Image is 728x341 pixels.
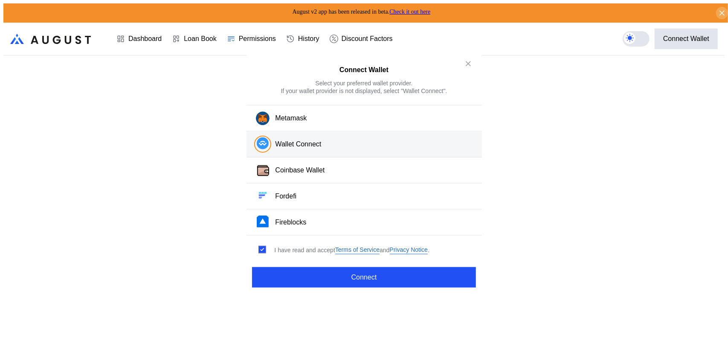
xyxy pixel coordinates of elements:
[335,246,380,254] a: Terms of Service
[239,35,276,43] div: Permissions
[276,166,325,175] div: Coinbase Wallet
[257,216,269,227] img: Fireblocks
[256,163,270,178] img: Coinbase Wallet
[247,131,482,157] button: Wallet Connect
[247,184,482,210] button: FordefiFordefi
[293,9,431,15] span: August v2 app has been released in beta.
[128,35,162,43] div: Dashboard
[247,157,482,184] button: Coinbase WalletCoinbase Wallet
[389,9,430,15] a: Check it out here
[298,35,319,43] div: History
[275,246,429,254] div: I have read and accept .
[276,114,307,123] div: Metamask
[342,35,393,43] div: Discount Factors
[461,57,475,70] button: close modal
[252,267,476,288] button: Connect
[247,210,482,236] button: FireblocksFireblocks
[380,246,389,254] span: and
[276,218,307,227] div: Fireblocks
[663,35,709,43] div: Connect Wallet
[247,105,482,131] button: Metamask
[316,79,413,87] div: Select your preferred wallet provider.
[276,192,297,201] div: Fordefi
[390,246,428,254] a: Privacy Notice
[184,35,217,43] div: Loan Book
[276,140,322,149] div: Wallet Connect
[281,87,447,95] div: If your wallet provider is not displayed, select "Wallet Connect".
[339,66,389,74] h2: Connect Wallet
[257,189,269,201] img: Fordefi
